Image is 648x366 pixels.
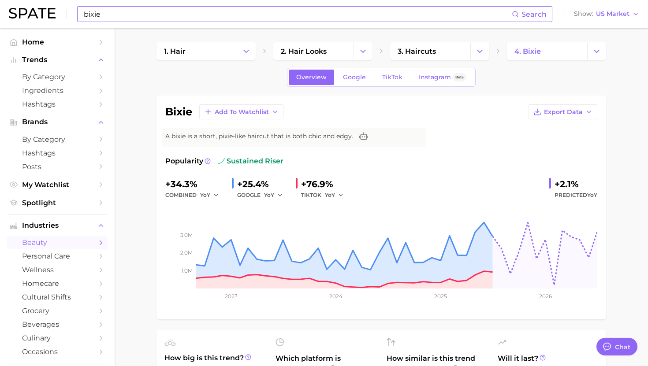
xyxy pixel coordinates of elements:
a: 2. hair looks [273,42,354,60]
span: Popularity [165,156,203,166]
span: beverages [22,320,93,329]
span: Add to Watchlist [215,108,269,116]
span: YoY [325,191,335,199]
span: by Category [22,135,93,144]
tspan: 2023 [225,293,238,299]
a: by Category [7,70,108,84]
a: Posts [7,160,108,174]
div: GOOGLE [237,190,289,200]
span: Instagram [419,74,451,81]
a: Hashtags [7,97,108,111]
span: occasions [22,348,93,356]
span: YoY [200,191,210,199]
span: TikTok [382,74,402,81]
span: Show [574,11,593,16]
div: +34.3% [165,177,225,191]
span: YoY [264,191,274,199]
a: Home [7,35,108,49]
span: Hashtags [22,100,93,108]
img: sustained riser [218,158,225,165]
span: Ingredients [22,86,93,95]
a: homecare [7,277,108,290]
a: InstagramBeta [411,70,474,85]
span: YoY [587,192,597,198]
span: personal care [22,252,93,260]
button: Export Data [529,104,597,119]
div: +76.9% [301,177,350,191]
span: Beta [455,74,464,81]
a: Ingredients [7,84,108,97]
span: cultural shifts [22,293,93,301]
span: Hashtags [22,149,93,157]
a: wellness [7,263,108,277]
span: 2. hair looks [281,47,327,55]
a: grocery [7,304,108,318]
input: Search here for a brand, industry, or ingredient [83,7,512,22]
a: Google [335,70,373,85]
span: US Market [596,11,629,16]
span: Home [22,38,93,46]
span: culinary [22,334,93,342]
a: 3. haircuts [390,42,470,60]
button: YoY [325,190,344,200]
button: YoY [264,190,283,200]
a: Overview [289,70,334,85]
a: TikTok [375,70,410,85]
span: 3. haircuts [398,47,436,55]
tspan: 2024 [329,293,343,299]
button: Change Category [237,42,256,60]
span: Spotlight [22,199,93,207]
span: Brands [22,118,93,126]
span: 4. bixie [514,47,541,55]
a: personal care [7,249,108,263]
span: Search [521,10,547,18]
a: My Watchlist [7,178,108,192]
span: grocery [22,307,93,315]
h1: bixie [165,107,192,117]
button: Add to Watchlist [199,104,283,119]
div: +2.1% [555,177,597,191]
a: Spotlight [7,196,108,210]
span: A bixie is a short, pixie-like haircut that is both chic and edgy. [165,132,353,141]
a: beverages [7,318,108,331]
a: beauty [7,236,108,249]
a: 4. bixie [507,42,587,60]
a: 1. hair [156,42,237,60]
button: YoY [200,190,219,200]
span: Trends [22,56,93,64]
span: Predicted [555,190,597,200]
a: by Category [7,133,108,146]
button: Trends [7,53,108,67]
button: Industries [7,219,108,232]
button: Change Category [470,42,489,60]
span: beauty [22,238,93,247]
button: Change Category [587,42,606,60]
span: 1. hair [164,47,186,55]
span: Overview [296,74,327,81]
div: combined [165,190,225,200]
span: My Watchlist [22,181,93,189]
span: Industries [22,222,93,229]
a: occasions [7,345,108,359]
span: Posts [22,163,93,171]
span: by Category [22,73,93,81]
span: Export Data [544,108,583,116]
button: Change Category [354,42,372,60]
button: Brands [7,115,108,129]
div: +25.4% [237,177,289,191]
button: ShowUS Market [572,8,641,20]
span: wellness [22,266,93,274]
img: SPATE [9,8,56,18]
span: sustained riser [218,156,283,166]
span: homecare [22,279,93,288]
span: Google [343,74,366,81]
tspan: 2026 [539,293,552,299]
tspan: 2025 [434,293,447,299]
a: cultural shifts [7,290,108,304]
div: TIKTOK [301,190,350,200]
a: Hashtags [7,146,108,160]
a: culinary [7,331,108,345]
